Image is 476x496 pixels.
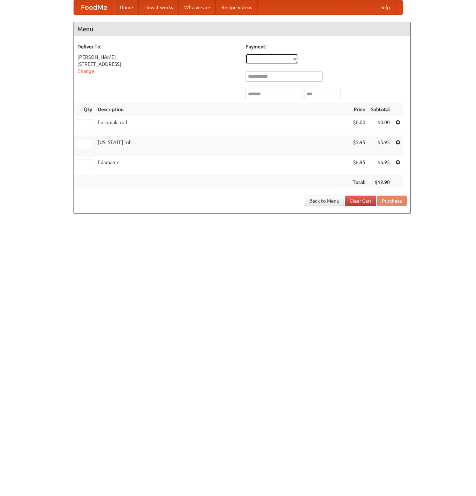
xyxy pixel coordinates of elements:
a: Change [77,68,94,74]
td: $6.95 [350,156,368,176]
div: [PERSON_NAME] [77,54,239,61]
th: Description [95,103,350,116]
th: $12.90 [368,176,393,189]
h5: Payment: [246,43,407,50]
a: Home [114,0,139,14]
td: $5.95 [350,136,368,156]
a: FoodMe [74,0,114,14]
h5: Deliver To: [77,43,239,50]
button: Purchase [377,196,407,206]
a: Who we are [179,0,216,14]
td: [US_STATE] roll [95,136,350,156]
td: Edamame [95,156,350,176]
td: $0.00 [368,116,393,136]
th: Qty [74,103,95,116]
td: $5.95 [368,136,393,156]
th: Subtotal [368,103,393,116]
td: Futomaki roll [95,116,350,136]
a: Clear Cart [345,196,376,206]
th: Total: [350,176,368,189]
td: $6.95 [368,156,393,176]
div: [STREET_ADDRESS] [77,61,239,68]
h4: Menu [74,22,410,36]
a: Help [374,0,395,14]
td: $0.00 [350,116,368,136]
a: Back to Menu [305,196,344,206]
a: Recipe videos [216,0,258,14]
a: How it works [139,0,179,14]
th: Price [350,103,368,116]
